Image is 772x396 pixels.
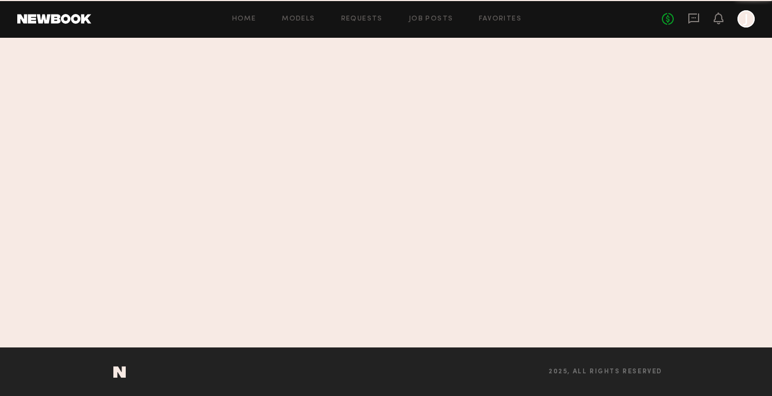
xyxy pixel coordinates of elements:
span: 2025, all rights reserved [548,368,662,375]
a: Requests [341,16,383,23]
a: Models [282,16,315,23]
a: J [737,10,755,28]
a: Home [232,16,256,23]
a: Favorites [479,16,522,23]
a: Job Posts [409,16,453,23]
